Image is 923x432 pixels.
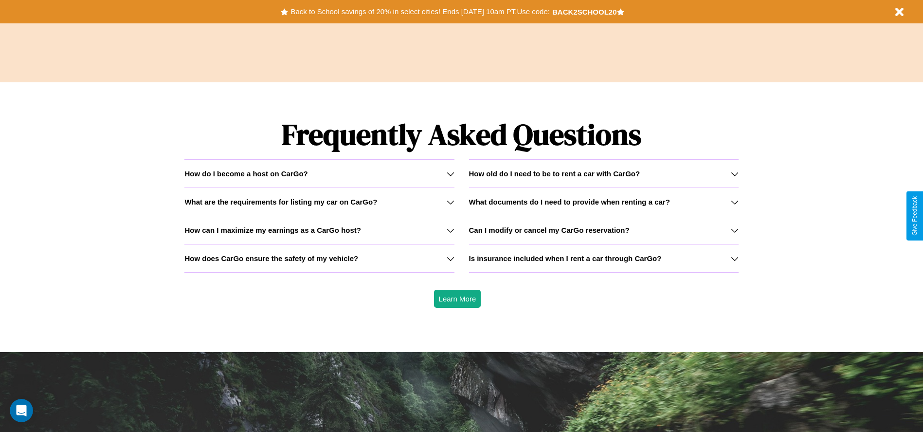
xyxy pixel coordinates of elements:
[184,198,377,206] h3: What are the requirements for listing my car on CarGo?
[184,226,361,234] h3: How can I maximize my earnings as a CarGo host?
[469,254,662,263] h3: Is insurance included when I rent a car through CarGo?
[184,169,308,178] h3: How do I become a host on CarGo?
[911,196,918,236] div: Give Feedback
[552,8,617,16] b: BACK2SCHOOL20
[469,198,670,206] h3: What documents do I need to provide when renting a car?
[10,399,33,422] iframe: Intercom live chat
[288,5,552,19] button: Back to School savings of 20% in select cities! Ends [DATE] 10am PT.Use code:
[469,226,630,234] h3: Can I modify or cancel my CarGo reservation?
[434,290,481,308] button: Learn More
[184,254,358,263] h3: How does CarGo ensure the safety of my vehicle?
[184,110,738,159] h1: Frequently Asked Questions
[469,169,640,178] h3: How old do I need to be to rent a car with CarGo?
